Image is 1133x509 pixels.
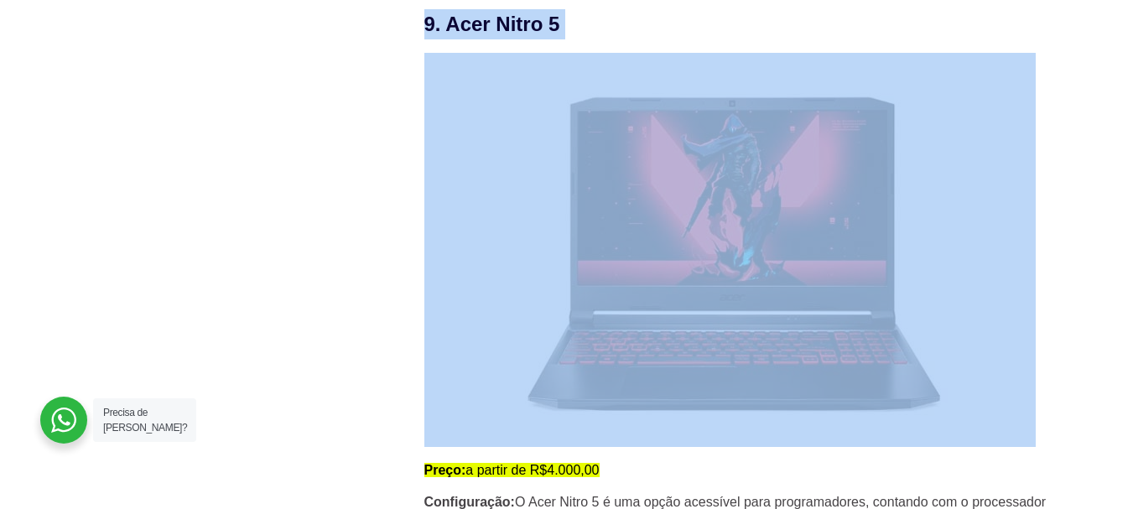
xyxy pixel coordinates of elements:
[831,294,1133,509] div: Widget de chat
[424,463,600,477] mark: a partir de R$4.000,00
[424,495,515,509] strong: Configuração:
[424,463,466,477] strong: Preço:
[424,9,1062,39] h3: 9. Acer Nitro 5
[103,407,187,434] span: Precisa de [PERSON_NAME]?
[831,294,1133,509] iframe: Chat Widget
